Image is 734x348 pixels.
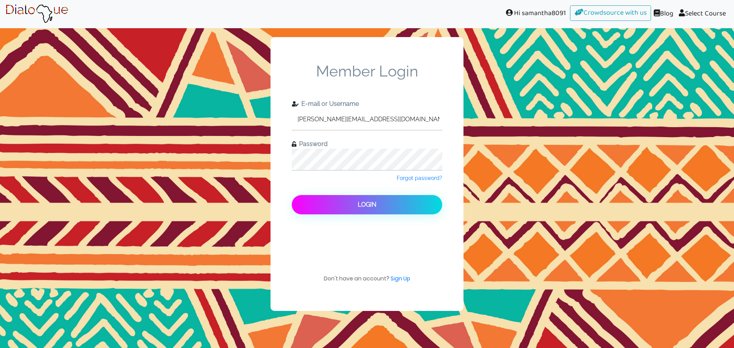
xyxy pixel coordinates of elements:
[651,5,676,23] a: Blog
[292,195,442,214] button: Login
[296,140,328,148] span: Password
[397,175,442,181] span: Forgot password?
[358,201,376,208] span: Login
[292,109,442,130] input: Enter e-mail or username
[292,62,442,99] span: Member Login
[397,174,442,182] a: Forgot password?
[500,5,570,21] span: Hi samantha8091
[391,275,410,282] a: Sign Up
[299,100,359,107] span: E-mail or Username
[5,4,68,24] img: Brand
[324,274,410,290] span: Don't have an account?
[676,5,729,23] a: Select Course
[570,5,651,21] a: Crowdsource with us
